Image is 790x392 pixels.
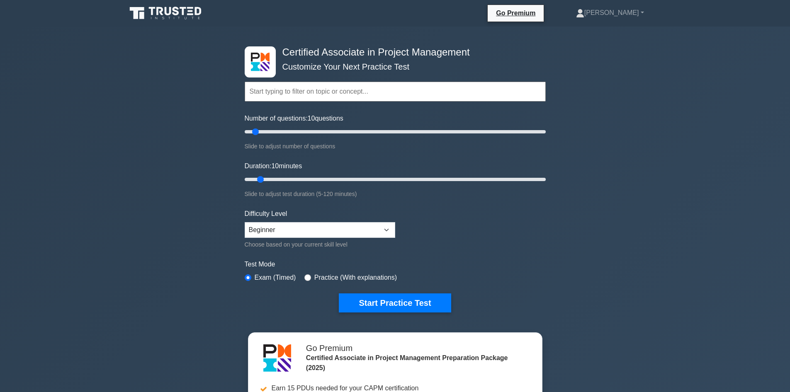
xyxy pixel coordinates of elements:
[339,293,451,312] button: Start Practice Test
[245,209,287,219] label: Difficulty Level
[245,189,546,199] div: Slide to adjust test duration (5-120 minutes)
[245,82,546,102] input: Start typing to filter on topic or concept...
[279,46,505,58] h4: Certified Associate in Project Management
[245,259,546,269] label: Test Mode
[245,161,302,171] label: Duration: minutes
[491,8,540,18] a: Go Premium
[245,114,343,123] label: Number of questions: questions
[271,162,279,169] span: 10
[245,141,546,151] div: Slide to adjust number of questions
[308,115,315,122] span: 10
[314,273,397,283] label: Practice (With explanations)
[245,240,395,249] div: Choose based on your current skill level
[255,273,296,283] label: Exam (Timed)
[556,5,664,21] a: [PERSON_NAME]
